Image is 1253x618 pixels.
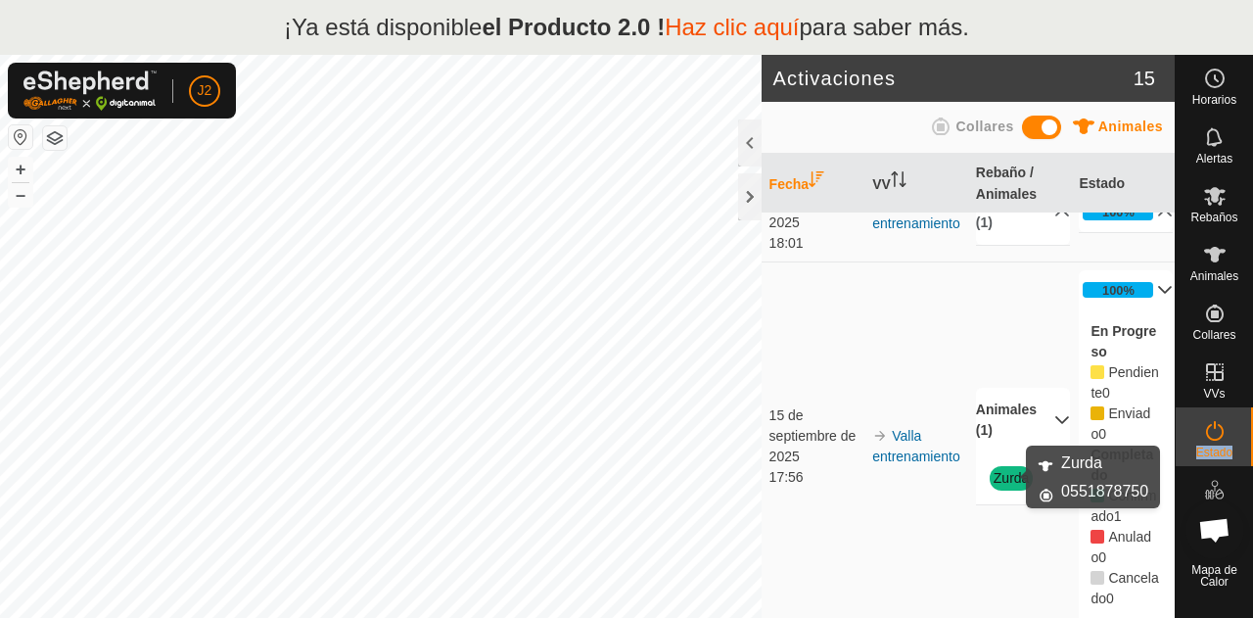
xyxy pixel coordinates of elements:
font: 0 [1102,385,1110,401]
font: 0 [1098,549,1106,565]
font: VVs [1203,387,1225,401]
font: 15 de septiembre de 2025 [769,407,857,464]
font: 0 [1106,591,1114,606]
span: Enviado [1098,426,1106,442]
span: Pendiente [1091,405,1150,442]
font: En Progreso [1091,323,1156,359]
font: 100% [1102,283,1135,298]
i: 0 enviados [1091,406,1104,420]
font: 18:01 [769,235,804,251]
font: VV [872,176,891,192]
p-accordion-content: Animales (1) [976,452,1070,504]
i: 0 Anulado [1091,530,1104,544]
font: 17:56 [769,469,804,485]
font: Animales [1098,119,1163,134]
a: Haz clic aquí [665,14,799,40]
div: Chat abierto [1185,500,1244,559]
button: – [9,183,32,207]
button: Restablecer Mapa [9,125,32,149]
a: Valla entrenamiento [872,195,960,231]
font: Animales (1) [976,402,1037,438]
font: Anulado [1091,529,1151,565]
font: Horarios [1192,93,1236,107]
font: Fecha [769,176,809,192]
img: Logotipo de Gallagher [23,71,157,111]
i: 0 Pendiente [1091,365,1104,379]
font: Completado [1091,447,1153,483]
a: Valla entrenamiento [872,428,960,464]
i: 0 Cancelado [1091,571,1104,585]
font: Collares [955,119,1013,134]
font: 0 [1098,426,1106,442]
font: Animales (1) [976,194,1037,230]
div: 100% [1083,282,1153,298]
font: ¡ [284,14,292,40]
font: Rebaños [1190,211,1237,224]
a: Zurda [994,470,1030,486]
font: Cancelado [1091,570,1158,606]
font: 1 [1114,508,1122,524]
p-sorticon: Activar para ordenar [809,174,824,190]
button: + [9,158,32,181]
p-sorticon: Activar para ordenar [891,174,906,190]
font: Rebaño / Animales [976,165,1037,202]
font: Collares [1192,328,1235,342]
span: Confirmado [1114,508,1122,524]
font: el Producto 2.0 ! [482,14,665,40]
img: flecha [872,428,888,444]
font: – [16,184,25,205]
span: Pendiente [1102,385,1110,401]
span: Cancelado [1106,591,1114,606]
font: Mapa de Calor [1191,563,1237,589]
font: Enviado [1091,405,1150,442]
font: + [16,159,26,179]
p-accordion-header: 100% [1079,270,1173,309]
font: Confirmado [1091,488,1156,524]
font: para saber más. [800,14,969,40]
font: J2 [198,82,212,98]
font: Activaciones [773,68,896,89]
font: Animales [1190,269,1238,283]
font: Pendiente [1091,364,1158,401]
font: Estado [1079,175,1125,191]
font: 15 [1134,68,1155,89]
p-accordion-header: Animales (1) [976,388,1070,452]
font: Ya está disponible [292,14,482,40]
button: Capas del Mapa [43,126,67,150]
i: 1 Confirmado 82858, [1091,489,1104,502]
font: Alertas [1196,152,1232,166]
font: Estado [1196,446,1232,459]
span: Anulado [1098,549,1106,565]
